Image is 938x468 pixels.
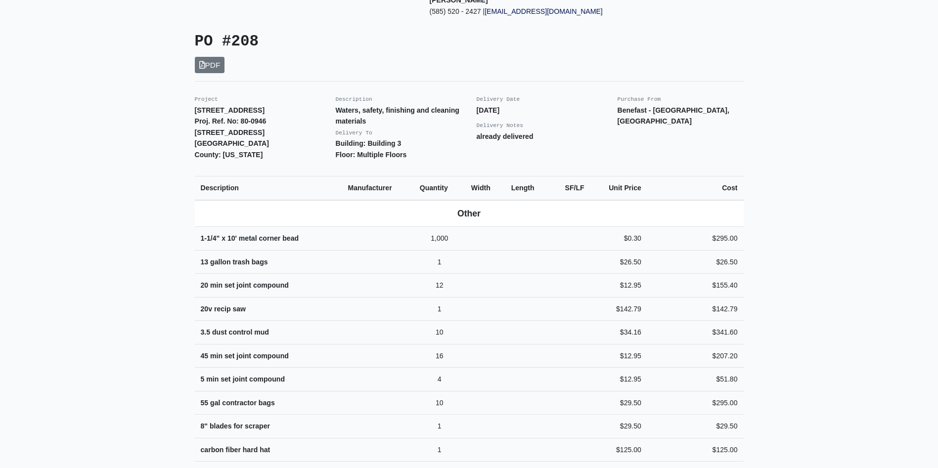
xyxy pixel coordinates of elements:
small: Delivery Date [477,96,520,102]
th: Manufacturer [342,176,413,200]
th: Quantity [414,176,465,200]
td: $295.00 [647,391,744,415]
strong: 20 min set joint compound [201,281,289,289]
strong: [STREET_ADDRESS] [195,106,265,114]
a: PDF [195,57,225,73]
td: $26.50 [590,250,647,274]
strong: Waters, safety, finishing and cleaning materials [336,106,459,126]
strong: carbon fiber hard hat [201,446,270,454]
strong: 55 gal contractor bags [201,399,275,407]
a: [EMAIL_ADDRESS][DOMAIN_NAME] [485,7,603,15]
td: $12.95 [590,344,647,368]
strong: 20v recip saw [201,305,246,313]
td: $51.80 [647,368,744,391]
td: 16 [414,344,465,368]
td: $125.00 [647,438,744,462]
p: Benefast - [GEOGRAPHIC_DATA], [GEOGRAPHIC_DATA] [618,105,744,127]
th: Description [195,176,342,200]
td: 1 [414,250,465,274]
strong: 5 min set joint compound [201,375,285,383]
strong: 45 min set joint compound [201,352,289,360]
small: Description [336,96,372,102]
td: $29.50 [647,415,744,438]
td: $341.60 [647,321,744,344]
td: $125.00 [590,438,647,462]
strong: [STREET_ADDRESS] [195,128,265,136]
strong: Floor: Multiple Floors [336,151,407,159]
td: 1 [414,438,465,462]
td: 10 [414,391,465,415]
strong: Building: Building 3 [336,139,402,147]
td: $207.20 [647,344,744,368]
td: 1 [414,297,465,321]
td: $34.16 [590,321,647,344]
th: Length [505,176,550,200]
td: 1 [414,415,465,438]
th: SF/LF [550,176,590,200]
small: Delivery To [336,130,372,136]
td: $0.30 [590,227,647,251]
td: $29.50 [590,391,647,415]
td: 12 [414,274,465,298]
small: Delivery Notes [477,123,524,128]
strong: 1-1/4" x 10' metal corner bead [201,234,299,242]
strong: County: [US_STATE] [195,151,263,159]
strong: 8" blades for scraper [201,422,270,430]
td: $12.95 [590,274,647,298]
td: $29.50 [590,415,647,438]
td: $155.40 [647,274,744,298]
p: (585) 520 - 2427 | [430,6,650,17]
td: $142.79 [590,297,647,321]
td: 10 [414,321,465,344]
small: Purchase From [618,96,661,102]
strong: 13 gallon trash bags [201,258,268,266]
td: $142.79 [647,297,744,321]
strong: Proj. Ref. No: 80-0946 [195,117,267,125]
b: Other [457,209,481,218]
strong: already delivered [477,132,534,140]
strong: [DATE] [477,106,500,114]
strong: [GEOGRAPHIC_DATA] [195,139,269,147]
td: 1,000 [414,227,465,251]
th: Cost [647,176,744,200]
td: $12.95 [590,368,647,391]
strong: 3.5 dust control mud [201,328,269,336]
td: $295.00 [647,227,744,251]
h3: PO #208 [195,33,462,51]
th: Unit Price [590,176,647,200]
td: 4 [414,368,465,391]
th: Width [465,176,505,200]
small: Project [195,96,218,102]
td: $26.50 [647,250,744,274]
